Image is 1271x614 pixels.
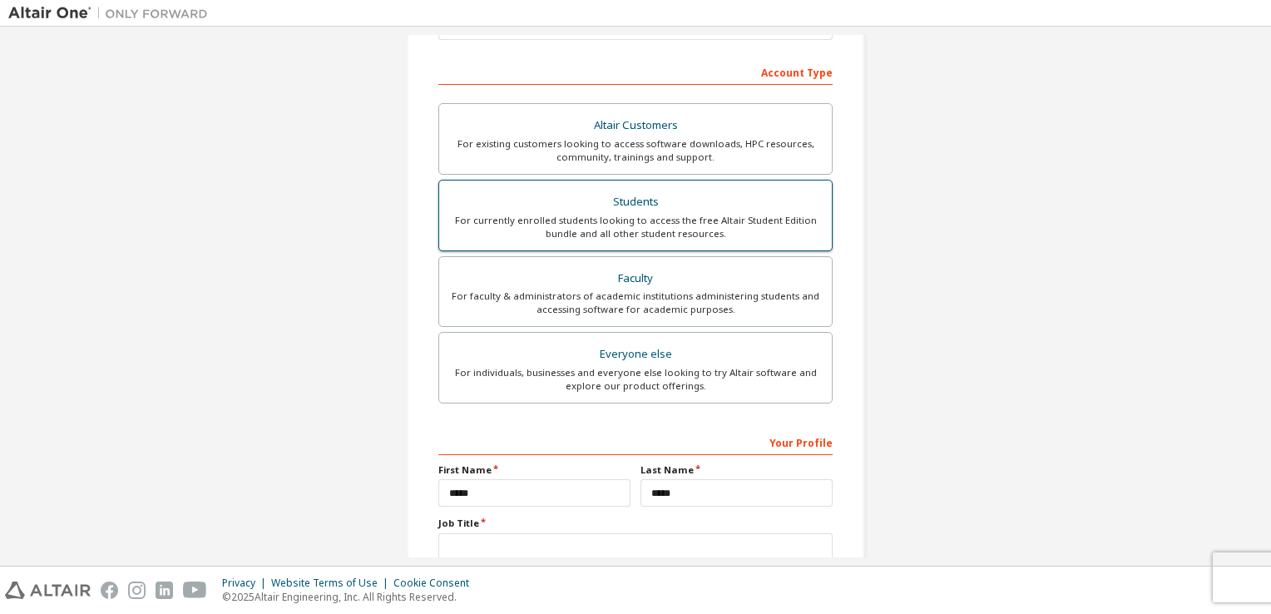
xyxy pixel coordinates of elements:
p: © 2025 Altair Engineering, Inc. All Rights Reserved. [222,590,479,604]
div: Privacy [222,577,271,590]
label: Last Name [640,463,833,477]
img: instagram.svg [128,582,146,599]
img: youtube.svg [183,582,207,599]
div: For faculty & administrators of academic institutions administering students and accessing softwa... [449,290,822,316]
div: For individuals, businesses and everyone else looking to try Altair software and explore our prod... [449,366,822,393]
div: Website Terms of Use [271,577,393,590]
img: altair_logo.svg [5,582,91,599]
div: Everyone else [449,343,822,366]
img: Altair One [8,5,216,22]
div: Account Type [438,58,833,85]
label: First Name [438,463,631,477]
label: Job Title [438,517,833,530]
div: Your Profile [438,428,833,455]
img: linkedin.svg [156,582,173,599]
div: Altair Customers [449,114,822,137]
div: For currently enrolled students looking to access the free Altair Student Edition bundle and all ... [449,214,822,240]
div: Faculty [449,267,822,290]
div: Students [449,191,822,214]
div: Cookie Consent [393,577,479,590]
div: For existing customers looking to access software downloads, HPC resources, community, trainings ... [449,137,822,164]
img: facebook.svg [101,582,118,599]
